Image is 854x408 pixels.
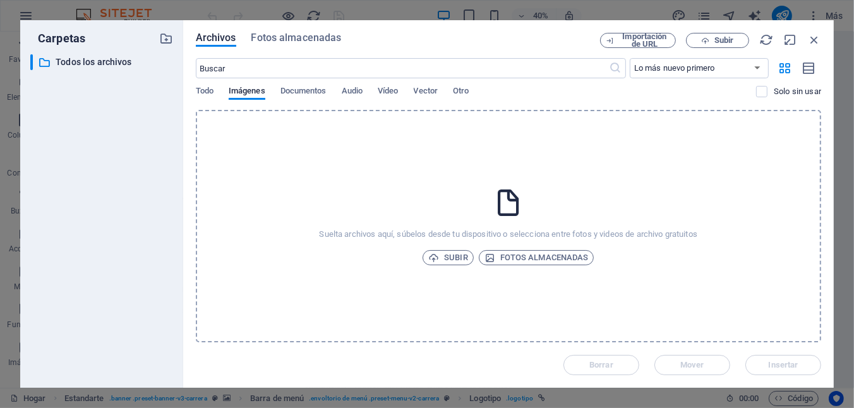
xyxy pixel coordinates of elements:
span: Fotos almacenadas [251,30,342,45]
button: Fotos almacenadas [479,250,594,265]
button: Subir [423,250,474,265]
span: Vector [414,83,438,101]
span: Importación de URL [619,33,670,48]
div: ​ [30,54,33,70]
span: Todo [196,83,213,101]
span: Documentos [280,83,327,101]
span: Archivos [196,30,236,45]
p: Todos los archivos [56,55,150,69]
i: Minimize [783,33,797,47]
p: Displays only files that are not in use on the website. Files added during this session can still... [774,86,821,97]
p: Suelta archivos aquí, súbelos desde tu dispositivo o selecciona entre fotos y videos de archivo g... [319,229,697,240]
button: Subir [686,33,749,48]
span: Otro [453,83,469,101]
i: Create new folder [159,32,173,45]
span: Imágenes [229,83,265,101]
i: Close [807,33,821,47]
font: Subir [444,250,467,265]
i: Reload [759,33,773,47]
input: Buscar [196,58,610,78]
span: Audio [342,83,363,101]
span: Subir [714,37,733,44]
button: Importación de URL [600,33,676,48]
p: Carpetas [30,30,85,47]
span: Vídeo [378,83,398,101]
font: Fotos almacenadas [500,250,589,265]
